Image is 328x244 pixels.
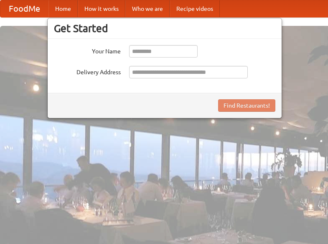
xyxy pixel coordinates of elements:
[218,99,275,112] button: Find Restaurants!
[48,0,78,17] a: Home
[170,0,220,17] a: Recipe videos
[54,66,121,76] label: Delivery Address
[0,0,48,17] a: FoodMe
[54,22,275,35] h3: Get Started
[54,45,121,55] label: Your Name
[125,0,170,17] a: Who we are
[78,0,125,17] a: How it works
